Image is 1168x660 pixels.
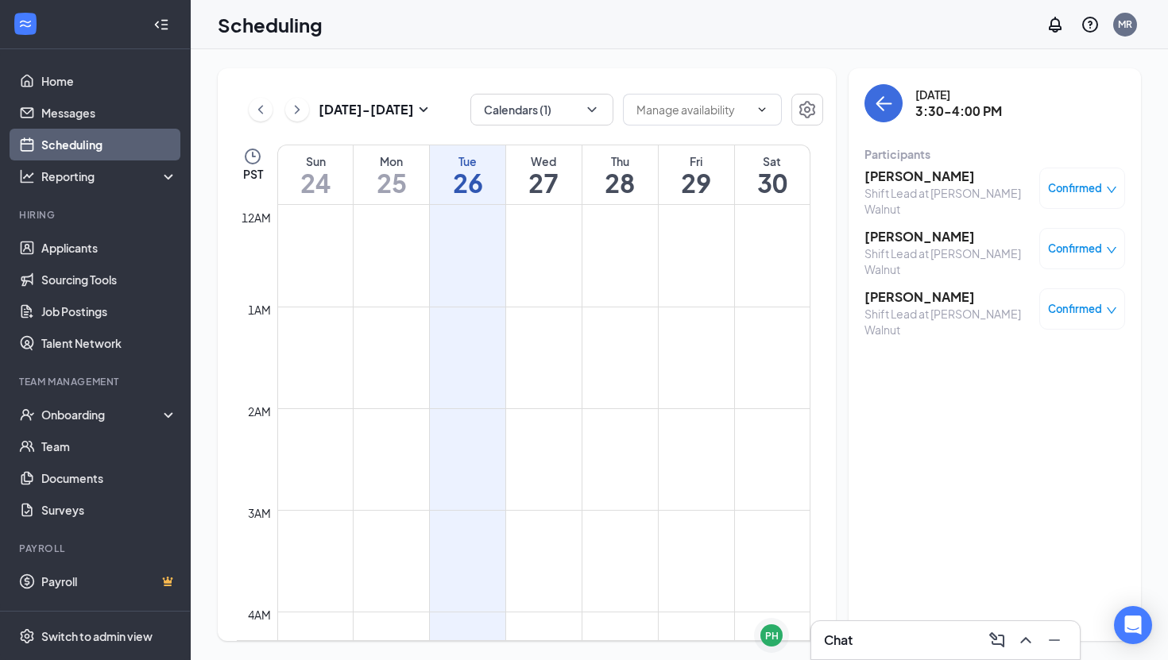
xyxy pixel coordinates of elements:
a: Team [41,430,177,462]
svg: UserCheck [19,407,35,423]
svg: Settings [19,628,35,644]
a: Job Postings [41,295,177,327]
h3: Chat [824,631,853,649]
svg: QuestionInfo [1081,15,1100,34]
a: August 25, 2025 [354,145,429,204]
div: Switch to admin view [41,628,153,644]
div: Mon [354,153,429,169]
button: ComposeMessage [984,627,1010,653]
div: Sat [735,153,810,169]
svg: ChevronUp [1016,631,1035,650]
button: ChevronLeft [249,98,273,122]
button: ChevronUp [1013,627,1038,653]
a: Home [41,65,177,97]
div: MR [1118,17,1132,31]
div: PH [765,629,779,643]
svg: Minimize [1045,631,1064,650]
div: Thu [582,153,658,169]
h1: 29 [659,169,734,196]
div: Participants [864,146,1125,162]
svg: ChevronLeft [253,100,269,119]
svg: Collapse [153,17,169,33]
svg: Analysis [19,168,35,184]
a: Scheduling [41,129,177,160]
button: ChevronRight [285,98,309,122]
button: Minimize [1042,627,1067,653]
div: 12am [238,209,274,226]
div: Hiring [19,208,174,222]
div: Wed [506,153,582,169]
a: August 24, 2025 [278,145,353,204]
div: 1am [245,301,274,318]
svg: WorkstreamLogo [17,16,33,32]
svg: ChevronDown [756,103,768,116]
a: August 27, 2025 [506,145,582,204]
h3: [PERSON_NAME] [864,228,1031,245]
svg: ChevronDown [584,102,600,118]
svg: ChevronRight [289,100,305,119]
h1: 30 [735,169,810,196]
a: August 28, 2025 [582,145,658,204]
svg: Notifications [1046,15,1065,34]
span: PST [243,166,263,182]
h1: 26 [430,169,505,196]
svg: Clock [243,147,262,166]
div: Onboarding [41,407,164,423]
a: August 29, 2025 [659,145,734,204]
div: Reporting [41,168,178,184]
h1: Scheduling [218,11,323,38]
svg: SmallChevronDown [414,100,433,119]
button: back-button [864,84,903,122]
h3: [DATE] - [DATE] [319,101,414,118]
h1: 27 [506,169,582,196]
span: down [1106,184,1117,195]
div: 3am [245,504,274,522]
h1: 24 [278,169,353,196]
span: down [1106,305,1117,316]
div: Shift Lead at [PERSON_NAME] Walnut [864,185,1031,217]
a: PayrollCrown [41,565,177,597]
a: Documents [41,462,177,494]
div: Open Intercom Messenger [1114,606,1152,644]
a: Messages [41,97,177,129]
h3: [PERSON_NAME] [864,288,1031,306]
span: Confirmed [1048,241,1102,257]
span: down [1106,245,1117,256]
div: [DATE] [915,87,1002,102]
div: Fri [659,153,734,169]
a: Sourcing Tools [41,264,177,295]
span: Confirmed [1048,180,1102,196]
div: Sun [278,153,353,169]
input: Manage availability [636,101,749,118]
a: Applicants [41,232,177,264]
div: Payroll [19,542,174,555]
h1: 25 [354,169,429,196]
div: Shift Lead at [PERSON_NAME] Walnut [864,245,1031,277]
h1: 28 [582,169,658,196]
div: 2am [245,403,274,420]
svg: ArrowLeft [874,94,893,113]
h3: [PERSON_NAME] [864,168,1031,185]
a: Talent Network [41,327,177,359]
h3: 3:30-4:00 PM [915,102,1002,120]
a: Surveys [41,494,177,526]
span: Confirmed [1048,301,1102,317]
div: 4am [245,606,274,623]
div: Team Management [19,375,174,388]
svg: Settings [798,100,817,119]
button: Settings [791,94,823,125]
div: Shift Lead at [PERSON_NAME] Walnut [864,306,1031,338]
a: August 26, 2025 [430,145,505,204]
button: Calendars (1)ChevronDown [470,94,613,125]
svg: ComposeMessage [988,631,1007,650]
div: Tue [430,153,505,169]
a: August 30, 2025 [735,145,810,204]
